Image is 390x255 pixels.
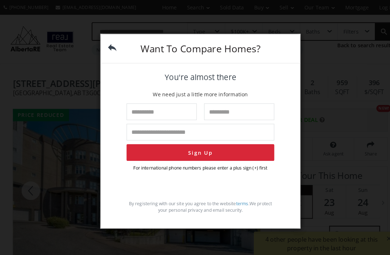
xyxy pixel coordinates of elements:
[230,195,242,201] a: terms
[123,160,267,166] p: For international phone numbers please enter a plus sign (+) first
[123,43,267,52] h3: Want To Compare Homes?
[123,195,267,207] p: By registering with our site you agree to the website . We protect your personal privacy and emai...
[105,42,113,50] img: back
[123,88,267,96] p: We need just a little more information
[123,71,267,79] h4: You're almost there
[123,140,267,157] button: Sign Up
